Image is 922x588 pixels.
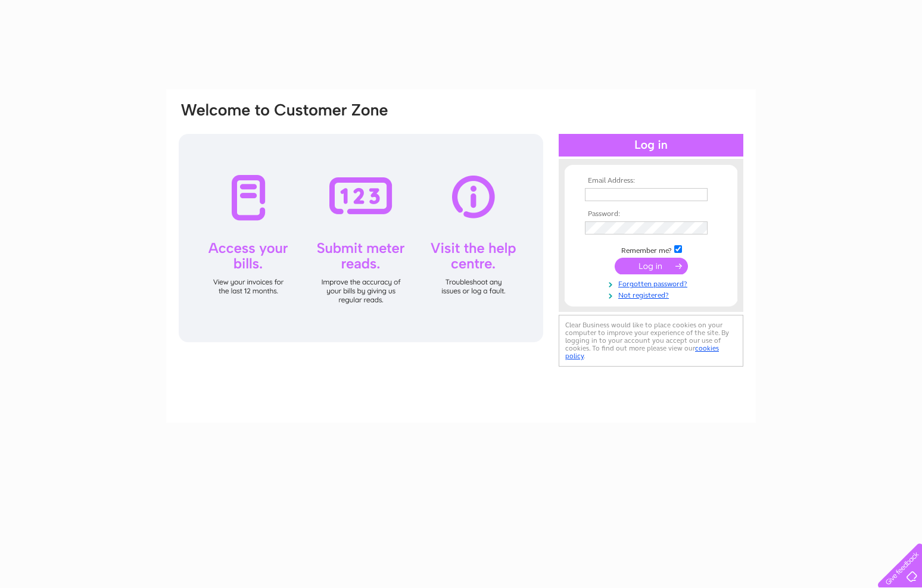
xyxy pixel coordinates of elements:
[615,258,688,274] input: Submit
[582,210,720,218] th: Password:
[582,177,720,185] th: Email Address:
[582,243,720,255] td: Remember me?
[559,315,743,367] div: Clear Business would like to place cookies on your computer to improve your experience of the sit...
[585,277,720,289] a: Forgotten password?
[565,344,719,360] a: cookies policy
[585,289,720,300] a: Not registered?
